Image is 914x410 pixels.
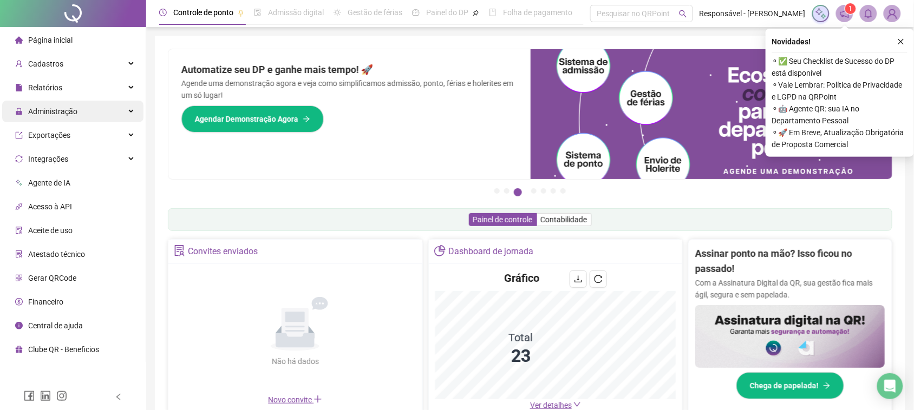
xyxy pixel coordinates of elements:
[845,3,856,14] sup: 1
[173,8,233,17] span: Controle de ponto
[254,9,262,16] span: file-done
[541,215,587,224] span: Contabilidade
[412,9,420,16] span: dashboard
[15,155,23,163] span: sync
[849,5,853,12] span: 1
[695,246,885,277] h2: Assinar ponto na mão? Isso ficou no passado!
[15,108,23,115] span: lock
[574,275,583,283] span: download
[473,215,533,224] span: Painel de controle
[268,8,324,17] span: Admissão digital
[772,127,908,150] span: ⚬ 🚀 Em Breve, Atualização Obrigatória de Proposta Comercial
[700,8,806,19] span: Responsável - [PERSON_NAME]
[772,103,908,127] span: ⚬ 🤖 Agente QR: sua IA no Departamento Pessoal
[28,155,68,163] span: Integrações
[505,270,540,286] h4: Gráfico
[15,60,23,68] span: user-add
[884,5,900,22] img: 36590
[594,275,603,283] span: reload
[503,8,572,17] span: Folha de pagamento
[772,36,811,48] span: Novidades !
[772,55,908,79] span: ⚬ ✅ Seu Checklist de Sucesso do DP está disponível
[530,401,581,409] a: Ver detalhes down
[695,277,885,301] p: Com a Assinatura Digital da QR, sua gestão fica mais ágil, segura e sem papelada.
[897,38,905,45] span: close
[28,178,70,187] span: Agente de IA
[56,391,67,401] span: instagram
[28,36,73,44] span: Página inicial
[15,346,23,353] span: gift
[15,322,23,329] span: info-circle
[268,395,322,404] span: Novo convite
[303,115,310,123] span: arrow-right
[159,9,167,16] span: clock-circle
[695,305,885,368] img: banner%2F02c71560-61a6-44d4-94b9-c8ab97240462.png
[448,242,533,261] div: Dashboard de jornada
[334,9,341,16] span: sun
[541,188,546,194] button: 5
[181,77,518,101] p: Agende uma demonstração agora e veja como simplificamos admissão, ponto, férias e holerites em um...
[28,59,63,68] span: Cadastros
[15,274,23,282] span: qrcode
[245,355,345,367] div: Não há dados
[15,298,23,306] span: dollar
[560,188,566,194] button: 7
[314,395,322,404] span: plus
[514,188,522,196] button: 3
[348,8,402,17] span: Gestão de férias
[188,242,258,261] div: Convites enviados
[530,401,572,409] span: Ver detalhes
[840,9,850,18] span: notification
[434,245,446,256] span: pie-chart
[15,250,23,258] span: solution
[750,380,819,392] span: Chega de papelada!
[174,245,185,256] span: solution
[195,113,298,125] span: Agendar Demonstração Agora
[573,401,581,408] span: down
[736,372,844,399] button: Chega de papelada!
[426,8,468,17] span: Painel do DP
[15,84,23,91] span: file
[772,79,908,103] span: ⚬ Vale Lembrar: Política de Privacidade e LGPD na QRPoint
[181,62,518,77] h2: Automatize seu DP e ganhe mais tempo! 🚀
[823,382,831,389] span: arrow-right
[551,188,556,194] button: 6
[531,49,893,179] img: banner%2Fd57e337e-a0d3-4837-9615-f134fc33a8e6.png
[864,9,873,18] span: bell
[473,10,479,16] span: pushpin
[181,105,324,133] button: Agendar Demonstração Agora
[28,250,85,259] span: Atestado técnico
[40,391,51,401] span: linkedin
[489,9,497,16] span: book
[15,36,23,44] span: home
[531,188,537,194] button: 4
[28,107,77,116] span: Administração
[115,393,122,401] span: left
[15,131,23,139] span: export
[494,188,500,194] button: 1
[24,391,35,401] span: facebook
[28,274,76,282] span: Gerar QRCode
[28,202,72,211] span: Acesso à API
[815,8,827,19] img: sparkle-icon.fc2bf0ac1784a2077858766a79e2daf3.svg
[504,188,510,194] button: 2
[15,227,23,234] span: audit
[28,321,83,330] span: Central de ajuda
[28,297,63,306] span: Financeiro
[28,83,62,92] span: Relatórios
[877,373,903,399] div: Open Intercom Messenger
[679,10,687,18] span: search
[28,131,70,140] span: Exportações
[238,10,244,16] span: pushpin
[28,226,73,235] span: Aceite de uso
[15,203,23,210] span: api
[28,345,99,354] span: Clube QR - Beneficios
